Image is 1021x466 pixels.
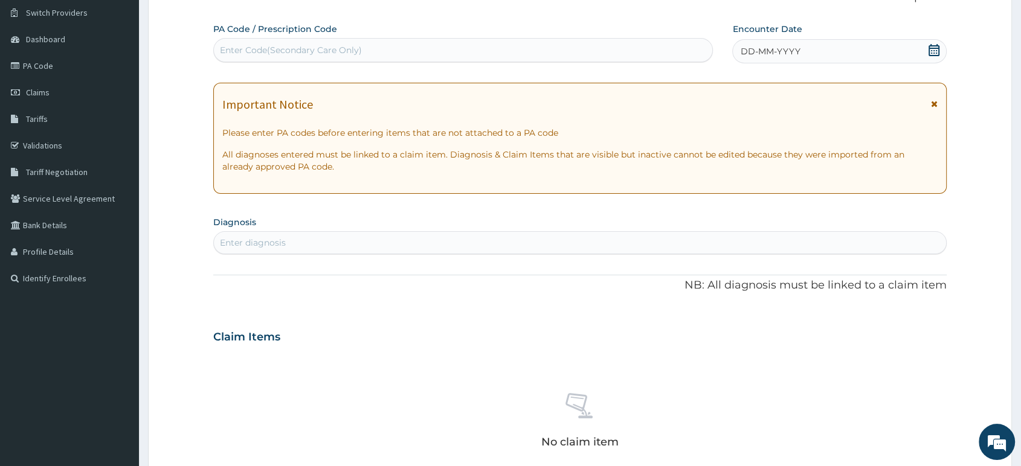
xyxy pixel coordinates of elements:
span: Tariff Negotiation [26,167,88,177]
div: Enter diagnosis [220,237,286,249]
img: d_794563401_company_1708531726252_794563401 [22,60,49,91]
span: We're online! [70,152,167,274]
div: Chat with us now [63,68,203,83]
p: No claim item [541,436,619,448]
span: Switch Providers [26,7,88,18]
span: Tariffs [26,113,48,124]
span: Claims [26,87,50,98]
h1: Important Notice [222,98,313,111]
label: Diagnosis [213,216,256,228]
textarea: Type your message and hit 'Enter' [6,330,230,372]
span: Dashboard [26,34,65,45]
h3: Claim Items [213,331,280,344]
label: Encounter Date [732,23,802,35]
span: DD-MM-YYYY [740,45,800,57]
div: Minimize live chat window [198,6,227,35]
label: PA Code / Prescription Code [213,23,337,35]
p: Please enter PA codes before entering items that are not attached to a PA code [222,127,938,139]
p: NB: All diagnosis must be linked to a claim item [213,278,947,293]
p: All diagnoses entered must be linked to a claim item. Diagnosis & Claim Items that are visible bu... [222,148,938,173]
div: Enter Code(Secondary Care Only) [220,44,362,56]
